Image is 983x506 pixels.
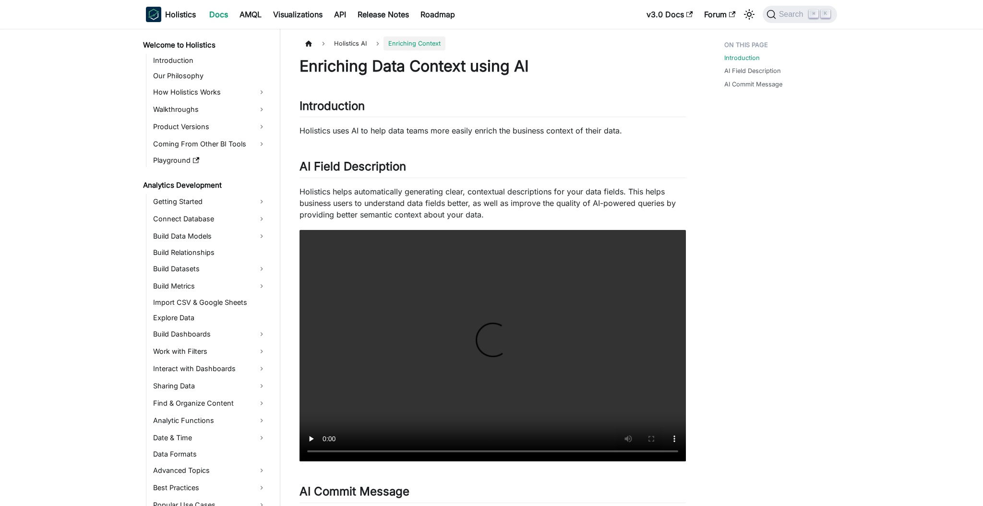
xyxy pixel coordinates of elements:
[150,229,269,244] a: Build Data Models
[150,361,269,376] a: Interact with Dashboards
[150,136,269,152] a: Coming From Other BI Tools
[300,36,686,50] nav: Breadcrumbs
[742,7,757,22] button: Switch between dark and light mode (currently light mode)
[146,7,196,22] a: HolisticsHolistics
[150,278,269,294] a: Build Metrics
[150,246,269,259] a: Build Relationships
[776,10,809,19] span: Search
[165,9,196,20] b: Holistics
[415,7,461,22] a: Roadmap
[763,6,837,23] button: Search (Command+K)
[300,57,686,76] h1: Enriching Data Context using AI
[234,7,267,22] a: AMQL
[150,261,269,277] a: Build Datasets
[300,99,686,117] h2: Introduction
[300,36,318,50] a: Home page
[150,84,269,100] a: How Holistics Works
[352,7,415,22] a: Release Notes
[150,211,269,227] a: Connect Database
[140,38,269,52] a: Welcome to Holistics
[821,10,830,18] kbd: K
[140,179,269,192] a: Analytics Development
[724,80,782,89] a: AI Commit Message
[328,7,352,22] a: API
[641,7,698,22] a: v3.0 Docs
[698,7,741,22] a: Forum
[267,7,328,22] a: Visualizations
[724,53,760,62] a: Introduction
[809,10,818,18] kbd: ⌘
[146,7,161,22] img: Holistics
[329,36,372,50] span: Holistics AI
[300,125,686,136] p: Holistics uses AI to help data teams more easily enrich the business context of their data.
[150,194,269,209] a: Getting Started
[150,396,269,411] a: Find & Organize Content
[150,69,269,83] a: Our Philosophy
[150,54,269,67] a: Introduction
[150,480,269,495] a: Best Practices
[150,119,269,134] a: Product Versions
[136,29,280,506] nav: Docs sidebar
[150,378,269,394] a: Sharing Data
[150,413,269,428] a: Analytic Functions
[300,230,686,462] video: Your browser does not support embedding video, but you can .
[150,326,269,342] a: Build Dashboards
[150,296,269,309] a: Import CSV & Google Sheets
[150,447,269,461] a: Data Formats
[150,154,269,167] a: Playground
[300,186,686,220] p: Holistics helps automatically generating clear, contextual descriptions for your data fields. Thi...
[300,484,686,503] h2: AI Commit Message
[300,159,686,178] h2: AI Field Description
[150,463,269,478] a: Advanced Topics
[724,66,781,75] a: AI Field Description
[150,311,269,325] a: Explore Data
[384,36,445,50] span: Enriching Context
[150,344,269,359] a: Work with Filters
[150,102,269,117] a: Walkthroughs
[150,430,269,446] a: Date & Time
[204,7,234,22] a: Docs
